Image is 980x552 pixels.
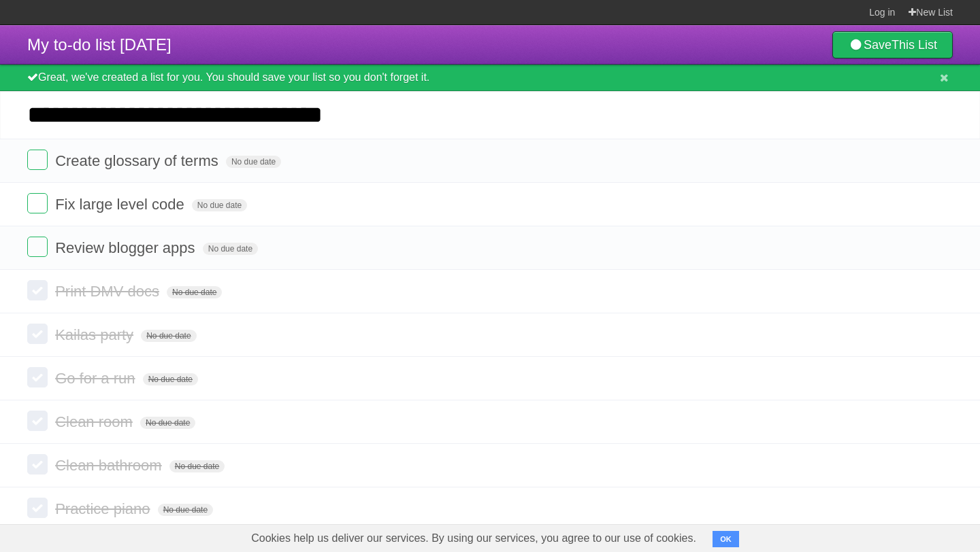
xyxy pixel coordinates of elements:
[27,454,48,475] label: Done
[27,324,48,344] label: Done
[55,370,138,387] span: Go for a run
[238,525,710,552] span: Cookies help us deliver our services. By using our services, you agree to our use of cookies.
[27,411,48,431] label: Done
[55,413,136,430] span: Clean room
[55,457,165,474] span: Clean bathroom
[27,367,48,387] label: Done
[27,498,48,518] label: Done
[892,38,937,52] b: This List
[27,280,48,300] label: Done
[158,504,213,516] span: No due date
[27,237,48,257] label: Done
[27,193,48,213] label: Done
[832,31,953,58] a: SaveThis List
[55,196,188,213] span: Fix large level code
[27,35,171,54] span: My to-do list [DATE]
[226,156,281,168] span: No due date
[55,239,198,256] span: Review blogger apps
[55,500,153,517] span: Practice piano
[141,330,196,342] span: No due date
[140,417,195,429] span: No due date
[192,199,247,211] span: No due date
[167,286,222,298] span: No due date
[713,531,739,547] button: OK
[143,373,198,385] span: No due date
[27,150,48,170] label: Done
[203,243,258,255] span: No due date
[55,152,222,169] span: Create glossary of terms
[55,283,163,300] span: Print DMV docs
[169,460,225,472] span: No due date
[55,326,137,343] span: Kailas party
